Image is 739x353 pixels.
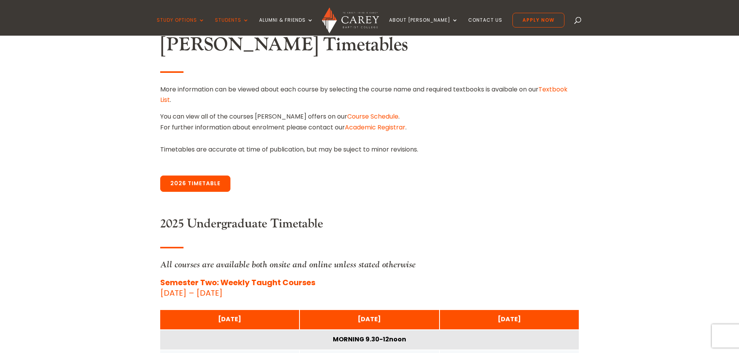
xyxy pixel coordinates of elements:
[444,314,575,324] div: [DATE]
[333,335,406,344] strong: MORNING 9.30-12noon
[512,13,564,28] a: Apply Now
[389,17,458,36] a: About [PERSON_NAME]
[347,112,398,121] a: Course Schedule
[345,123,405,132] a: Academic Registrar
[259,17,313,36] a: Alumni & Friends
[160,144,579,155] p: Timetables are accurate at time of publication, but may be suject to minor revisions.
[322,7,379,33] img: Carey Baptist College
[160,176,230,192] a: 2026 Timetable
[164,314,296,324] div: [DATE]
[160,34,579,60] h2: [PERSON_NAME] Timetables
[160,277,315,288] strong: Semester Two: Weekly Taught Courses
[215,17,249,36] a: Students
[160,84,579,111] p: More information can be viewed about each course by selecting the course name and required textbo...
[160,111,579,132] p: You can view all of the courses [PERSON_NAME] offers on our . For further information about enrol...
[160,259,415,270] em: All courses are available both onsite and online unless stated otherwise
[157,17,205,36] a: Study Options
[468,17,502,36] a: Contact Us
[160,277,579,298] p: [DATE] – [DATE]
[304,314,435,324] div: [DATE]
[160,217,579,235] h3: 2025 Undergraduate Timetable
